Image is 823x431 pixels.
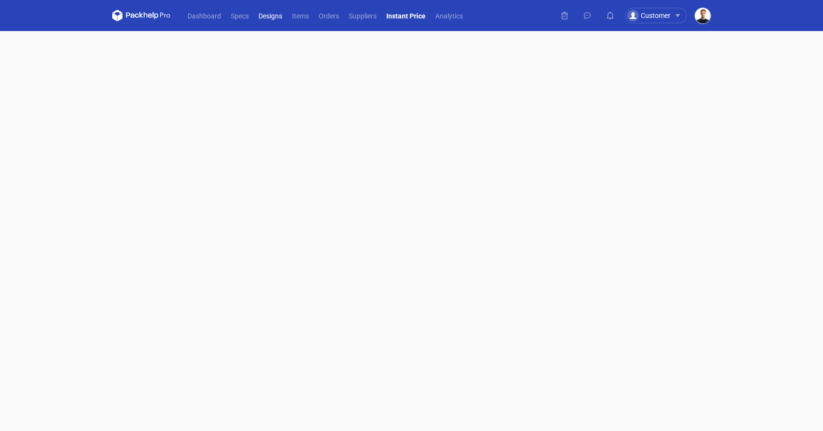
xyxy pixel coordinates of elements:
img: Wojciech Sadowski [695,8,711,24]
button: Customer [625,8,695,23]
a: Designs [254,10,287,21]
a: Suppliers [344,10,381,21]
a: Dashboard [183,10,226,21]
a: Specs [226,10,254,21]
svg: Packhelp Pro [112,10,171,21]
a: Orders [314,10,344,21]
a: Items [287,10,314,21]
a: Instant Price [381,10,430,21]
a: Analytics [430,10,468,21]
div: Customer [627,10,670,21]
